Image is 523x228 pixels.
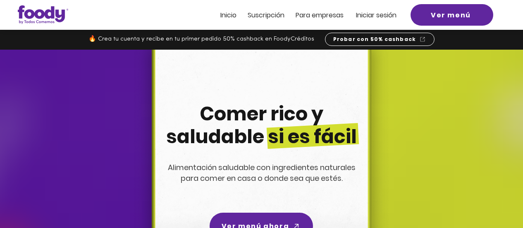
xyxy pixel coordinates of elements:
[303,10,344,20] span: ra empresas
[356,12,396,19] a: Iniciar sesión
[431,10,471,20] span: Ver menú
[333,36,416,43] span: Probar con 50% cashback
[220,12,236,19] a: Inicio
[356,10,396,20] span: Iniciar sesión
[411,4,493,26] a: Ver menú
[168,162,356,183] span: Alimentación saludable con ingredientes naturales para comer en casa o donde sea que estés.
[325,33,435,46] a: Probar con 50% cashback
[296,10,303,20] span: Pa
[18,5,68,24] img: Logo_Foody V2.0.0 (3).png
[248,10,284,20] span: Suscripción
[248,12,284,19] a: Suscripción
[166,101,357,150] span: Comer rico y saludable si es fácil
[296,12,344,19] a: Para empresas
[88,36,314,42] span: 🔥 Crea tu cuenta y recibe en tu primer pedido 50% cashback en FoodyCréditos
[220,10,236,20] span: Inicio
